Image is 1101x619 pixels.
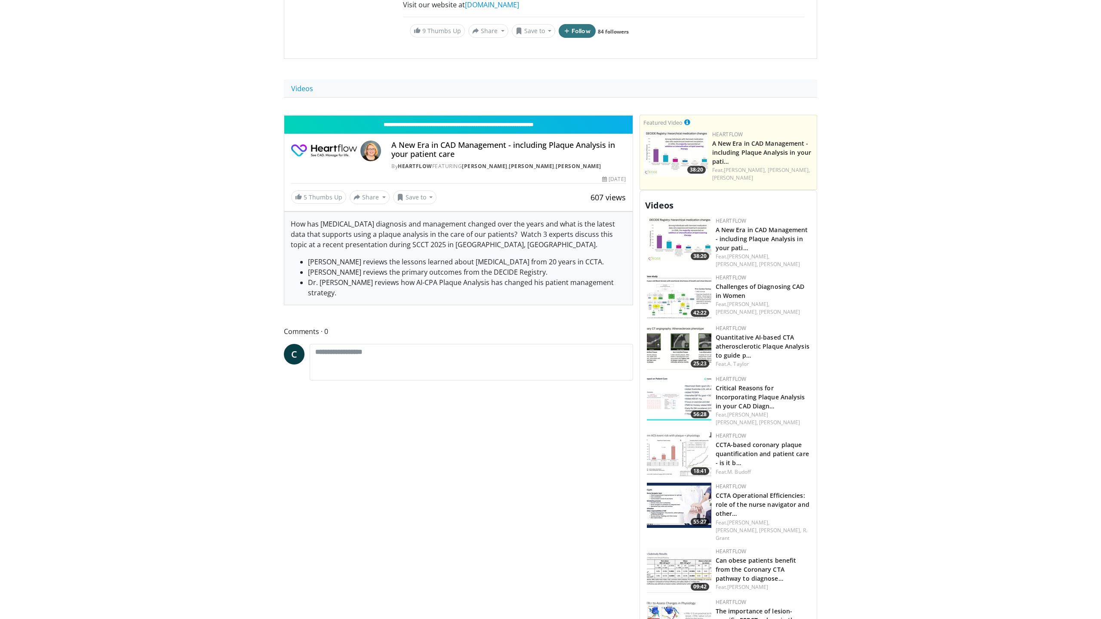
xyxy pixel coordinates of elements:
video-js: Video Player [284,115,633,116]
div: [DATE] [602,175,625,183]
span: 9 [422,27,426,35]
a: C [284,344,304,365]
a: CCTA-based coronary plaque quantification and patient care - is it b… [716,441,809,467]
a: [PERSON_NAME], [716,308,758,316]
a: [PERSON_NAME], [724,166,766,174]
a: Heartflow [716,217,747,224]
a: [PERSON_NAME], [727,253,769,260]
span: 38:20 [687,166,706,174]
img: 738d0e2d-290f-4d89-8861-908fb8b721dc.150x105_q85_crop-smart_upscale.jpg [643,131,708,176]
span: 607 views [590,192,626,202]
a: 84 followers [598,28,629,35]
p: How has [MEDICAL_DATA] diagnosis and management changed over the years and what is the latest dat... [291,219,626,250]
a: 9 Thumbs Up [410,24,465,37]
div: Feat. [716,519,810,542]
a: [PERSON_NAME], [759,527,801,534]
a: Heartflow [716,483,747,490]
a: [PERSON_NAME], [727,300,769,308]
div: Feat. [712,166,813,182]
a: 38:20 [643,131,708,176]
button: Save to [512,24,556,38]
a: R. Grant [716,527,807,542]
div: Feat. [716,360,810,368]
a: [PERSON_NAME] [759,308,800,316]
span: 18:41 [691,467,709,475]
a: 56:28 [647,375,711,420]
a: Heartflow [712,131,743,138]
span: 55:27 [691,518,709,526]
img: 65719914-b9df-436f-8749-217792de2567.150x105_q85_crop-smart_upscale.jpg [647,274,711,319]
li: [PERSON_NAME] reviews the lessons learned about [MEDICAL_DATA] from 20 years in CCTA. [308,257,626,267]
a: Heartflow [716,375,747,383]
a: [PERSON_NAME] [712,174,753,181]
span: Comments 0 [284,326,633,337]
a: [PERSON_NAME], [716,260,758,268]
button: Follow [559,24,596,38]
span: 38:20 [691,252,709,260]
a: 09:42 [647,548,711,593]
span: Videos [645,199,674,211]
span: 5 [304,193,307,201]
a: 5 Thumbs Up [291,190,346,204]
span: 56:28 [691,411,709,418]
a: M. Budoff [727,468,751,475]
a: Heartflow [716,274,747,281]
a: [PERSON_NAME] [509,162,554,170]
div: Feat. [716,411,810,426]
button: Share [350,190,390,204]
div: Feat. [716,468,810,476]
button: Save to [393,190,437,204]
div: Feat. [716,253,810,268]
img: 248d14eb-d434-4f54-bc7d-2124e3d05da6.150x105_q85_crop-smart_upscale.jpg [647,325,711,370]
a: [PERSON_NAME] [727,583,768,591]
li: Dr. [PERSON_NAME] reviews how AI-CPA Plaque Analysis has changed his patient management strategy. [308,277,626,298]
a: A New Era in CAD Management - including Plaque Analysis in your pati… [716,226,808,252]
span: 42:22 [691,309,709,317]
a: CCTA Operational Efficiencies: role of the nurse navigator and other… [716,491,809,518]
a: Heartflow [716,548,747,555]
a: 38:20 [647,217,711,262]
a: Heartflow [716,325,747,332]
div: By FEATURING , , [391,162,625,170]
li: [PERSON_NAME] reviews the primary outcomes from the DECIDE Registry. [308,267,626,277]
button: Share [468,24,508,38]
a: Heartflow [716,432,747,439]
img: 9d526d79-32af-4af5-827d-587e3dcc2a92.150x105_q85_crop-smart_upscale.jpg [647,483,711,528]
a: Critical Reasons for Incorporating Plaque Analysis in your CAD Diagn… [716,384,805,410]
img: 73737796-d99c-44d3-abd7-fe12f4733765.150x105_q85_crop-smart_upscale.jpg [647,432,711,477]
a: Challenges of Diagnosing CAD in Women [716,282,805,300]
a: A New Era in CAD Management - including Plaque Analysis in your pati… [712,139,811,165]
a: [PERSON_NAME], [716,527,758,534]
a: Quantitative AI-based CTA atherosclerotic Plaque Analysis to guide p… [716,333,809,359]
a: [PERSON_NAME], [727,519,769,526]
a: 42:22 [647,274,711,319]
a: Heartflow [716,598,747,606]
img: 738d0e2d-290f-4d89-8861-908fb8b721dc.150x105_q85_crop-smart_upscale.jpg [647,217,711,262]
div: Feat. [716,300,810,316]
h4: A New Era in CAD Management - including Plaque Analysis in your patient care [391,141,625,159]
img: Avatar [360,141,381,161]
a: 25:23 [647,325,711,370]
a: 18:41 [647,432,711,477]
small: Featured Video [643,119,683,126]
img: b2ff4880-67be-4c9f-bf3d-a798f7182cd6.150x105_q85_crop-smart_upscale.jpg [647,375,711,420]
a: Videos [284,80,320,98]
a: Can obese patients benefit from the Coronary CTA pathway to diagnose… [716,556,797,582]
a: [PERSON_NAME] [462,162,507,170]
a: [PERSON_NAME] [759,260,800,268]
img: Heartflow [291,141,357,161]
img: f3cdf1e0-265e-43d4-9b82-3a8e9c0ab29e.150x105_q85_crop-smart_upscale.jpg [647,548,711,593]
span: 25:23 [691,360,709,368]
a: A. Taylor [727,360,749,368]
a: 55:27 [647,483,711,528]
a: [PERSON_NAME] [759,419,800,426]
a: [PERSON_NAME] [PERSON_NAME], [716,411,769,426]
a: [PERSON_NAME] [556,162,601,170]
span: 09:42 [691,583,709,591]
a: [PERSON_NAME], [768,166,810,174]
a: Heartflow [398,162,432,170]
div: Feat. [716,583,810,591]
